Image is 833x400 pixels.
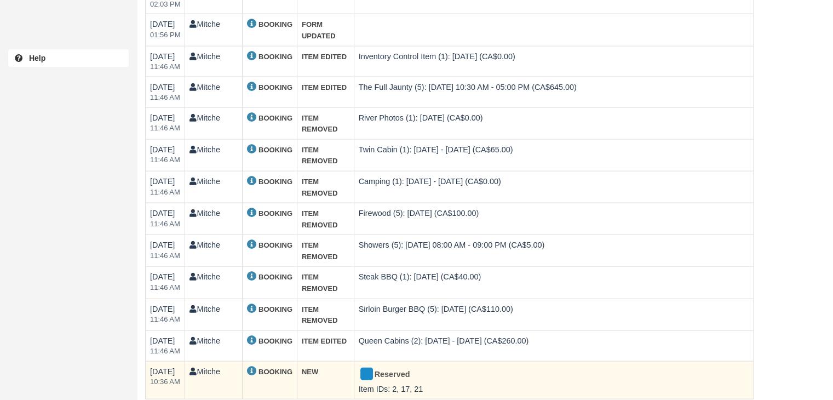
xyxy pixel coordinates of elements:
[354,235,753,267] td: Showers (5): [DATE] 08:00 AM - 09:00 PM (CA$5.00)
[354,203,753,235] td: Firewood (5): [DATE] (CA$100.00)
[29,54,45,62] b: Help
[185,299,243,330] td: Mitche
[146,203,185,235] td: [DATE]
[146,107,185,139] td: [DATE]
[150,219,180,230] em: 2025-03-21 11:46:47-0600
[146,172,185,203] td: [DATE]
[185,267,243,299] td: Mitche
[302,368,318,376] strong: NEW
[302,337,347,345] strong: ITEM EDITED
[302,209,338,229] strong: ITEM REMOVED
[146,267,185,299] td: [DATE]
[150,283,180,293] em: 2025-03-21 11:46:47-0600
[146,330,185,361] td: [DATE]
[258,305,292,313] strong: BOOKING
[354,267,753,299] td: Steak BBQ (1): [DATE] (CA$40.00)
[150,155,180,165] em: 2025-03-21 11:46:47-0600
[185,172,243,203] td: Mitche
[354,330,753,361] td: Queen Cabins (2): [DATE] - [DATE] (CA$260.00)
[258,83,292,92] strong: BOOKING
[302,305,338,325] strong: ITEM REMOVED
[185,361,243,399] td: Mitche
[354,361,753,399] td: Item IDs: 2, 17, 21
[146,77,185,107] td: [DATE]
[258,20,292,28] strong: BOOKING
[150,251,180,261] em: 2025-03-21 11:46:47-0600
[185,330,243,361] td: Mitche
[302,20,336,40] strong: FORM UPDATED
[185,77,243,107] td: Mitche
[146,361,185,399] td: [DATE]
[258,114,292,122] strong: BOOKING
[302,241,338,261] strong: ITEM REMOVED
[258,146,292,154] strong: BOOKING
[150,62,180,72] em: 2025-03-21 11:46:47-0600
[354,139,753,171] td: Twin Cabin (1): [DATE] - [DATE] (CA$65.00)
[258,209,292,218] strong: BOOKING
[302,146,338,165] strong: ITEM REMOVED
[258,53,292,61] strong: BOOKING
[8,49,129,67] a: Help
[185,235,243,267] td: Mitche
[150,123,180,134] em: 2025-03-21 11:46:47-0600
[258,337,292,345] strong: BOOKING
[302,114,338,134] strong: ITEM REMOVED
[146,46,185,77] td: [DATE]
[258,273,292,281] strong: BOOKING
[150,187,180,198] em: 2025-03-21 11:46:47-0600
[185,139,243,171] td: Mitche
[359,366,739,384] div: Reserved
[185,107,243,139] td: Mitche
[354,77,753,107] td: The Full Jaunty (5): [DATE] 10:30 AM - 05:00 PM (CA$645.00)
[185,203,243,235] td: Mitche
[302,83,347,92] strong: ITEM EDITED
[146,14,185,46] td: [DATE]
[258,178,292,186] strong: BOOKING
[354,172,753,203] td: Camping (1): [DATE] - [DATE] (CA$0.00)
[258,241,292,249] strong: BOOKING
[258,368,292,376] strong: BOOKING
[150,377,180,387] em: 2025-03-08 10:36:39-0700
[354,299,753,330] td: Sirloin Burger BBQ (5): [DATE] (CA$110.00)
[150,346,180,357] em: 2025-03-21 11:46:47-0600
[150,30,180,41] em: 2025-03-24 13:56:31-0600
[302,178,338,197] strong: ITEM REMOVED
[354,46,753,77] td: Inventory Control Item (1): [DATE] (CA$0.00)
[150,315,180,325] em: 2025-03-21 11:46:47-0600
[146,139,185,171] td: [DATE]
[354,107,753,139] td: River Photos (1): [DATE] (CA$0.00)
[302,53,347,61] strong: ITEM EDITED
[150,93,180,103] em: 2025-03-21 11:46:47-0600
[185,14,243,46] td: Mitche
[185,46,243,77] td: Mitche
[146,299,185,330] td: [DATE]
[146,235,185,267] td: [DATE]
[302,273,338,293] strong: ITEM REMOVED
